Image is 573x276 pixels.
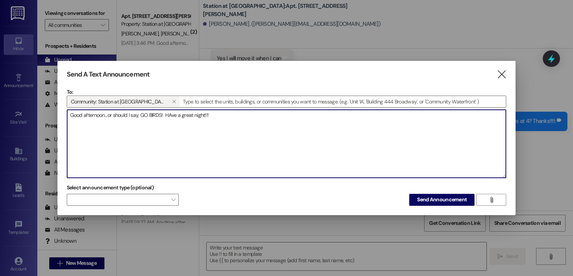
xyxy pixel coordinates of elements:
p: To: [67,88,507,96]
h3: Send A Text Announcement [67,70,150,79]
i:  [497,71,507,78]
span: Community: Station at Manayunk [71,97,166,106]
i:  [172,99,176,105]
label: Select announcement type (optional) [67,182,154,193]
button: Community: Station at Manayunk [169,97,180,106]
span: Send Announcement [417,196,467,204]
textarea: Good afternoon...or should I say, GO BIRDS! HAve a great night!!! [67,110,506,178]
div: Good afternoon...or should I say, GO BIRDS! HAve a great night!!! [67,109,507,178]
i:  [489,197,494,203]
button: Send Announcement [409,194,475,206]
input: Type to select the units, buildings, or communities you want to message. (e.g. 'Unit 1A', 'Buildi... [181,96,506,107]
